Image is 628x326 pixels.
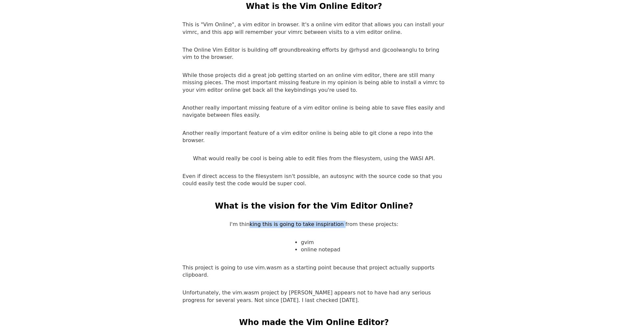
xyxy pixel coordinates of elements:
[193,155,435,162] p: What would really be cool is being able to edit files from the filesystem, using the WASI API.
[182,46,446,61] p: The Online Vim Editor is building off groundbreaking efforts by @rhysd and @coolwanglu to bring v...
[182,72,446,94] p: While those projects did a great job getting started on an online vim editor, there are still man...
[301,239,340,246] li: gvim
[182,104,446,119] p: Another really important missing feature of a vim editor online is being able to save files easil...
[229,221,398,228] p: I'm thinking this is going to take inspiration from these projects:
[301,246,340,253] li: online notepad
[182,289,446,304] p: Unfortunately, the vim.wasm project by [PERSON_NAME] appears not to have had any serious progress...
[215,201,413,212] h2: What is the vision for the Vim Editor Online?
[182,130,446,144] p: Another really important feature of a vim editor online is being able to git clone a repo into th...
[246,1,382,12] h2: What is the Vim Online Editor?
[182,21,446,36] p: This is "Vim Online", a vim editor in browser. It's a online vim editor that allows you can insta...
[182,173,446,188] p: Even if direct access to the filesystem isn't possible, an autosync with the source code so that ...
[182,264,446,279] p: This project is going to use vim.wasm as a starting point because that project actually supports ...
